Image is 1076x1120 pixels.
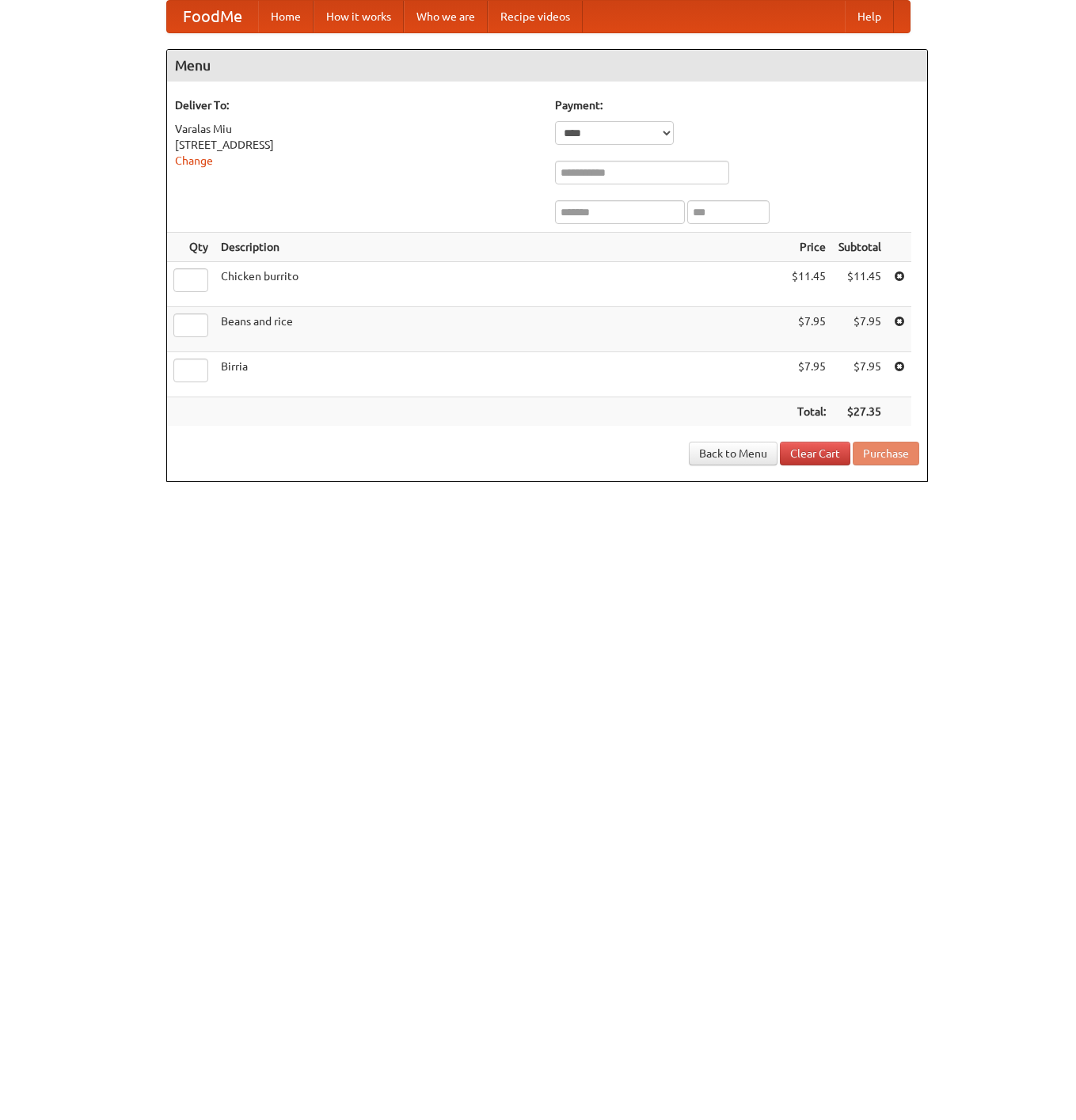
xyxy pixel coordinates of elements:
[167,1,258,32] a: FoodMe
[175,154,213,167] a: Change
[555,97,919,113] h5: Payment:
[689,442,778,465] a: Back to Menu
[215,233,785,262] th: Description
[215,262,785,307] td: Chicken burrito
[404,1,488,32] a: Who we are
[785,307,832,352] td: $7.95
[215,352,785,397] td: Birria
[785,262,832,307] td: $11.45
[314,1,404,32] a: How it works
[832,233,888,262] th: Subtotal
[175,121,539,137] div: Varalas Miu
[785,352,832,397] td: $7.95
[832,307,888,352] td: $7.95
[175,137,539,153] div: [STREET_ADDRESS]
[832,352,888,397] td: $7.95
[832,262,888,307] td: $11.45
[167,50,927,82] h4: Menu
[780,442,850,465] a: Clear Cart
[167,233,215,262] th: Qty
[215,307,785,352] td: Beans and rice
[175,97,539,113] h5: Deliver To:
[845,1,894,32] a: Help
[853,442,919,465] button: Purchase
[785,233,832,262] th: Price
[785,397,832,427] th: Total:
[488,1,583,32] a: Recipe videos
[258,1,314,32] a: Home
[832,397,888,427] th: $27.35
